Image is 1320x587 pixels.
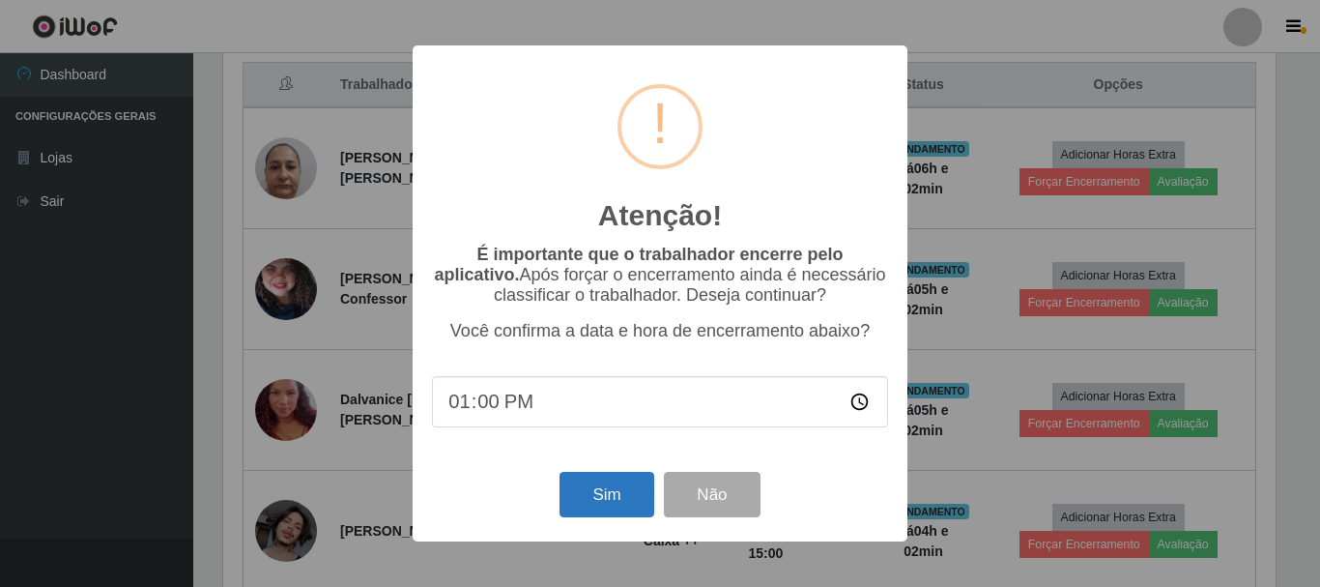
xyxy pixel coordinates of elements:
[560,472,653,517] button: Sim
[432,321,888,341] p: Você confirma a data e hora de encerramento abaixo?
[598,198,722,233] h2: Atenção!
[432,245,888,306] p: Após forçar o encerramento ainda é necessário classificar o trabalhador. Deseja continuar?
[434,245,843,284] b: É importante que o trabalhador encerre pelo aplicativo.
[664,472,760,517] button: Não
